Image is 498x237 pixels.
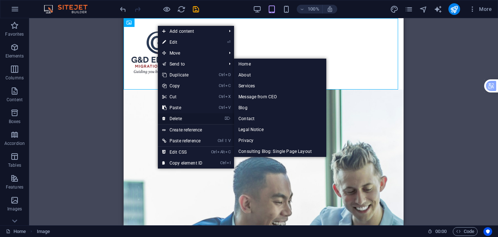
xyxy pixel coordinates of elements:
[448,3,460,15] button: publish
[228,138,230,143] i: V
[158,91,207,102] a: CtrlXCut
[390,5,399,13] button: design
[219,105,225,110] i: Ctrl
[225,83,230,88] i: C
[219,72,225,77] i: Ctrl
[227,40,230,44] i: ⏎
[405,5,413,13] i: Pages (Ctrl+Alt+S)
[234,124,326,135] a: Legal Notice
[453,227,478,236] button: Code
[5,53,24,59] p: Elements
[456,227,474,236] span: Code
[219,83,225,88] i: Ctrl
[234,102,326,113] a: Blog
[158,147,207,158] a: CtrlAltCEdit CSS
[434,5,443,13] button: text_generator
[225,72,230,77] i: D
[219,94,225,99] i: Ctrl
[419,5,428,13] button: navigator
[234,146,326,157] a: Consulting Blog: Single Page Layout
[234,113,326,124] a: Contact
[37,227,50,236] span: Click to select. Double-click to edit
[220,161,226,165] i: Ctrl
[158,48,223,59] span: Move
[124,18,404,225] iframe: To enrich screen reader interactions, please activate Accessibility in Grammarly extension settings
[308,5,319,13] h6: 100%
[225,94,230,99] i: X
[158,158,207,169] a: CtrlICopy element ID
[6,227,26,236] a: Click to cancel selection. Double-click to open Pages
[218,138,223,143] i: Ctrl
[158,113,207,124] a: ⌦Delete
[158,125,234,135] a: Create reference
[419,5,428,13] i: Navigator
[440,229,441,234] span: :
[158,37,207,48] a: ⏎Edit
[297,5,323,13] button: 100%
[5,75,24,81] p: Columns
[224,138,227,143] i: ⇧
[217,150,225,154] i: Alt
[390,5,398,13] i: Design (Ctrl+Alt+Y)
[9,119,21,125] p: Boxes
[450,5,458,13] i: Publish
[158,70,207,80] a: CtrlDDuplicate
[234,70,326,80] a: About
[234,59,326,70] a: Home
[466,3,495,15] button: More
[7,97,23,103] p: Content
[234,135,326,146] a: Privacy
[4,141,25,146] p: Accordion
[225,105,230,110] i: V
[234,80,326,91] a: Services
[327,6,333,12] i: On resize automatically adjust zoom level to fit chosen device.
[428,227,447,236] h6: Session time
[211,150,217,154] i: Ctrl
[483,227,492,236] button: Usercentrics
[434,5,442,13] i: AI Writer
[435,227,447,236] span: 00 00
[37,227,50,236] nav: breadcrumb
[158,102,207,113] a: CtrlVPaste
[158,80,207,91] a: CtrlCCopy
[234,91,326,102] a: Message from CEO
[7,206,22,212] p: Images
[5,31,24,37] p: Favorites
[158,135,207,146] a: Ctrl⇧VPaste reference
[469,5,492,13] span: More
[225,150,230,154] i: C
[405,5,413,13] button: pages
[158,59,223,70] a: Send to
[225,116,230,121] i: ⌦
[227,161,230,165] i: I
[8,162,21,168] p: Tables
[158,26,223,37] span: Add content
[6,184,23,190] p: Features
